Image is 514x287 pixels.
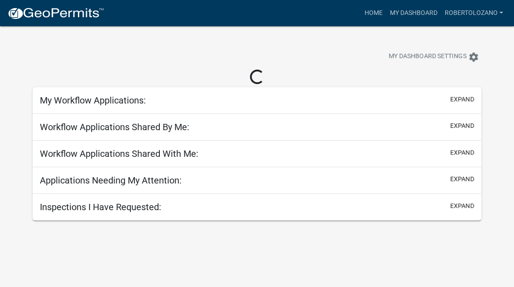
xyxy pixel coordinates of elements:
button: expand [450,94,474,104]
h5: Inspections I Have Requested: [40,202,161,212]
span: My Dashboard Settings [389,52,466,62]
button: expand [450,174,474,184]
a: robertolozano [441,5,507,22]
button: My Dashboard Settingssettings [381,48,486,66]
h5: Applications Needing My Attention: [40,175,182,186]
a: Home [361,5,386,22]
i: settings [468,52,479,62]
button: expand [450,201,474,211]
button: expand [450,121,474,131]
h5: Workflow Applications Shared With Me: [40,148,198,159]
h5: My Workflow Applications: [40,95,146,106]
button: expand [450,148,474,157]
h5: Workflow Applications Shared By Me: [40,122,189,132]
a: My Dashboard [386,5,441,22]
